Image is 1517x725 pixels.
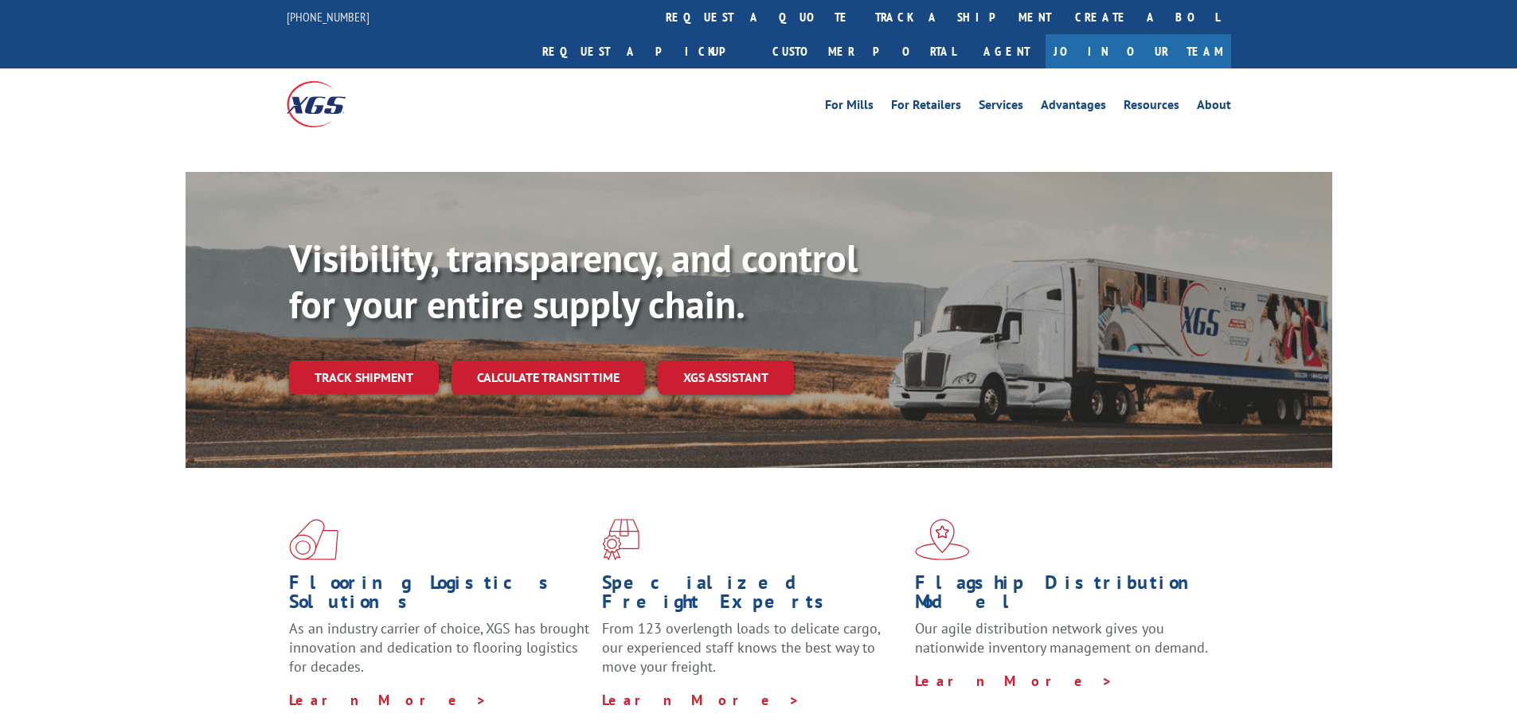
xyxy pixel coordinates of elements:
[1124,99,1179,116] a: Resources
[602,573,903,619] h1: Specialized Freight Experts
[825,99,874,116] a: For Mills
[979,99,1023,116] a: Services
[289,519,338,560] img: xgs-icon-total-supply-chain-intelligence-red
[915,519,970,560] img: xgs-icon-flagship-distribution-model-red
[602,619,903,690] p: From 123 overlength loads to delicate cargo, our experienced staff knows the best way to move you...
[760,34,968,68] a: Customer Portal
[289,619,589,676] span: As an industry carrier of choice, XGS has brought innovation and dedication to flooring logistics...
[891,99,961,116] a: For Retailers
[915,573,1216,619] h1: Flagship Distribution Model
[1046,34,1231,68] a: Join Our Team
[289,691,487,709] a: Learn More >
[1041,99,1106,116] a: Advantages
[289,233,858,329] b: Visibility, transparency, and control for your entire supply chain.
[287,9,369,25] a: [PHONE_NUMBER]
[289,361,439,394] a: Track shipment
[915,619,1208,657] span: Our agile distribution network gives you nationwide inventory management on demand.
[602,691,800,709] a: Learn More >
[658,361,794,395] a: XGS ASSISTANT
[968,34,1046,68] a: Agent
[289,573,590,619] h1: Flooring Logistics Solutions
[602,519,639,560] img: xgs-icon-focused-on-flooring-red
[1197,99,1231,116] a: About
[530,34,760,68] a: Request a pickup
[452,361,645,395] a: Calculate transit time
[915,672,1113,690] a: Learn More >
